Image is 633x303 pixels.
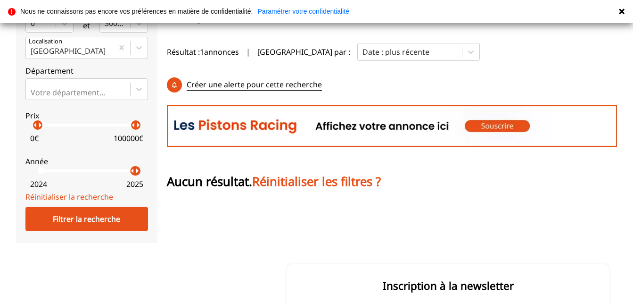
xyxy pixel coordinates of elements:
input: 300000 [105,19,107,27]
p: Année [25,156,148,167]
a: Paramétrer votre confidentialité [257,8,349,15]
p: 2024 [30,179,47,189]
p: Créer une alerte pour cette recherche [187,79,322,90]
span: | [246,47,250,57]
p: et [83,20,90,31]
span: Réinitialiser les filtres ? [252,173,381,190]
p: [GEOGRAPHIC_DATA] par : [257,47,350,57]
a: Réinitialiser la recherche [25,192,113,202]
p: Localisation [29,37,62,46]
p: arrow_left [127,165,138,177]
p: Nous ne connaissons pas encore vos préférences en matière de confidentialité. [20,8,253,15]
p: 2025 [126,179,143,189]
p: arrow_right [132,119,144,131]
p: arrow_right [132,165,143,177]
p: Prix [25,110,148,121]
p: 0 € [30,133,39,143]
p: Département [25,66,148,76]
p: 100000 € [114,133,143,143]
div: Filtrer la recherche [25,207,148,231]
input: 0 [31,19,33,27]
input: Votre département... [31,88,33,97]
p: arrow_left [128,119,139,131]
span: Résultat : 1 annonces [167,47,239,57]
p: Inscription à la newsletter [310,278,586,293]
p: arrow_right [34,119,46,131]
p: arrow_left [30,119,41,131]
p: Aucun résultat. [167,173,381,190]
